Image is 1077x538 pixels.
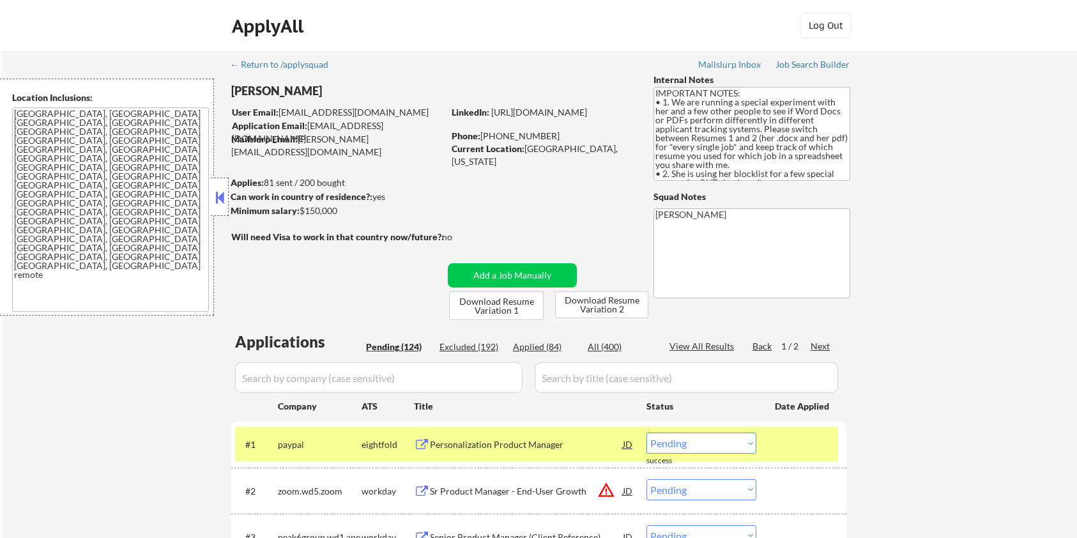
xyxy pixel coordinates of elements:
[781,340,811,353] div: 1 / 2
[362,485,414,498] div: workday
[653,73,850,86] div: Internal Notes
[491,107,587,118] a: [URL][DOMAIN_NAME]
[452,107,489,118] strong: LinkedIn:
[775,59,850,72] a: Job Search Builder
[811,340,831,353] div: Next
[430,485,623,498] div: Sr Product Manager - End-User Growth
[452,143,524,154] strong: Current Location:
[449,291,544,320] button: Download Resume Variation 1
[231,177,264,188] strong: Applies:
[588,341,652,353] div: All (400)
[513,341,577,353] div: Applied (84)
[439,341,503,353] div: Excluded (192)
[555,291,648,318] button: Download Resume Variation 2
[245,485,268,498] div: #2
[278,438,362,451] div: paypal
[597,481,615,499] button: warning_amber
[442,231,478,243] div: no
[12,91,209,104] div: Location Inclusions:
[362,438,414,451] div: eightfold
[535,362,838,393] input: Search by title (case sensitive)
[366,341,430,353] div: Pending (124)
[278,485,362,498] div: zoom.wd5.zoom
[231,134,298,144] strong: Mailslurp Email:
[452,142,632,167] div: [GEOGRAPHIC_DATA], [US_STATE]
[231,231,444,242] strong: Will need Visa to work in that country now/future?:
[653,190,850,203] div: Squad Notes
[231,176,443,189] div: 81 sent / 200 bought
[245,438,268,451] div: #1
[622,433,634,456] div: JD
[235,334,362,350] div: Applications
[752,340,773,353] div: Back
[232,106,443,119] div: [EMAIL_ADDRESS][DOMAIN_NAME]
[231,133,443,158] div: [PERSON_NAME][EMAIL_ADDRESS][DOMAIN_NAME]
[232,120,307,131] strong: Application Email:
[646,394,756,417] div: Status
[362,400,414,413] div: ATS
[232,15,307,37] div: ApplyAll
[698,60,762,69] div: Mailslurp Inbox
[232,119,443,144] div: [EMAIL_ADDRESS][DOMAIN_NAME]
[775,60,850,69] div: Job Search Builder
[646,456,698,466] div: success
[448,263,577,288] button: Add a Job Manually
[430,438,623,451] div: Personalization Product Manager
[231,190,439,203] div: yes
[775,400,831,413] div: Date Applied
[232,107,279,118] strong: User Email:
[800,13,852,38] button: Log Out
[669,340,738,353] div: View All Results
[230,59,340,72] a: ← Return to /applysquad
[698,59,762,72] a: Mailslurp Inbox
[231,204,443,217] div: $150,000
[452,130,480,141] strong: Phone:
[231,191,372,202] strong: Can work in country of residence?:
[231,205,300,216] strong: Minimum salary:
[452,130,632,142] div: [PHONE_NUMBER]
[414,400,634,413] div: Title
[622,479,634,502] div: JD
[230,60,340,69] div: ← Return to /applysquad
[278,400,362,413] div: Company
[231,83,494,99] div: [PERSON_NAME]
[235,362,523,393] input: Search by company (case sensitive)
